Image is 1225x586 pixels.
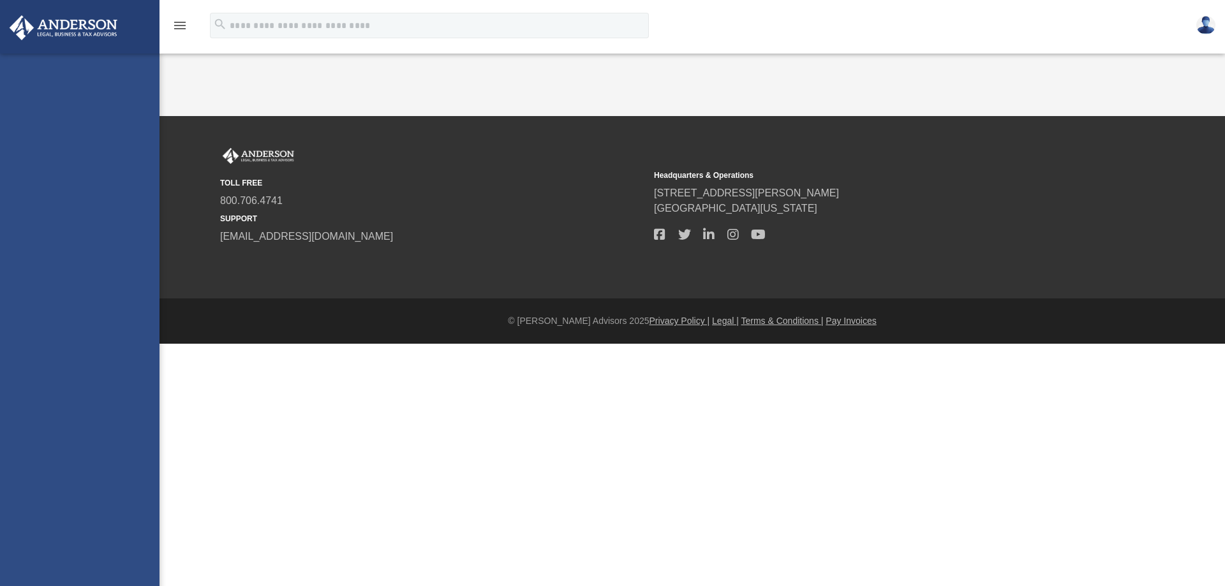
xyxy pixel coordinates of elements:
a: [GEOGRAPHIC_DATA][US_STATE] [654,203,817,214]
a: Terms & Conditions | [741,316,824,326]
small: Headquarters & Operations [654,170,1079,181]
small: TOLL FREE [220,177,645,189]
i: menu [172,18,188,33]
img: Anderson Advisors Platinum Portal [220,148,297,165]
a: [EMAIL_ADDRESS][DOMAIN_NAME] [220,231,393,242]
img: Anderson Advisors Platinum Portal [6,15,121,40]
a: Privacy Policy | [650,316,710,326]
img: User Pic [1196,16,1215,34]
i: search [213,17,227,31]
a: 800.706.4741 [220,195,283,206]
a: Pay Invoices [826,316,876,326]
div: © [PERSON_NAME] Advisors 2025 [160,314,1225,328]
a: Legal | [712,316,739,326]
a: menu [172,24,188,33]
small: SUPPORT [220,213,645,224]
a: [STREET_ADDRESS][PERSON_NAME] [654,187,839,198]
